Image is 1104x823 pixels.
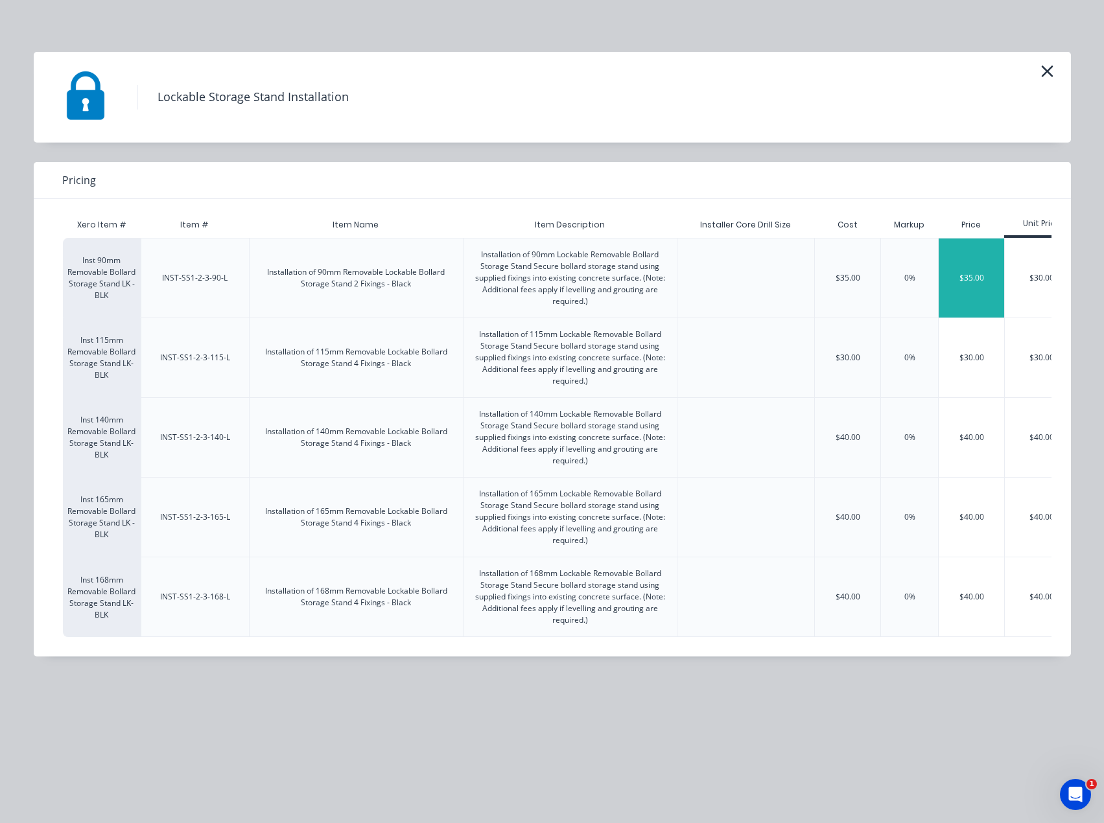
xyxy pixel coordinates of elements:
div: Installation of 140mm Lockable Removable Bollard Storage Stand Secure bollard storage stand using... [474,408,666,467]
div: $30.00 [1005,238,1079,318]
div: Cost [814,212,880,238]
div: Installation of 140mm Removable Lockable Bollard Storage Stand 4 Fixings - Black [260,426,452,449]
div: 0% [904,511,915,523]
span: Pricing [62,172,96,188]
div: Inst 165mm Removable Bollard Storage Stand LK -BLK [63,477,141,557]
div: Installation of 90mm Removable Lockable Bollard Storage Stand 2 Fixings - Black [260,266,452,290]
div: $40.00 [1005,478,1079,557]
div: $40.00 [836,432,860,443]
div: Inst 168mm Removable Bollard Storage Stand LK- BLK [63,557,141,637]
div: $30.00 [1005,318,1079,397]
div: 0% [904,272,915,284]
h4: Lockable Storage Stand Installation [137,85,368,110]
div: $40.00 [836,591,860,603]
div: $35.00 [836,272,860,284]
div: 0% [904,352,915,364]
div: Inst 115mm Removable Bollard Storage Stand LK-BLK [63,318,141,397]
div: INST-SS1-2-3-165-L [160,511,230,523]
iframe: Intercom live chat [1060,779,1091,810]
div: Installation of 168mm Removable Lockable Bollard Storage Stand 4 Fixings - Black [260,585,452,609]
div: Inst 140mm Removable Bollard Storage Stand LK- BLK [63,397,141,477]
div: INST-SS1-2-3-140-L [160,432,230,443]
img: Lockable Storage Stand Installation [53,65,118,130]
div: $40.00 [939,398,1004,477]
div: Installation of 165mm Removable Lockable Bollard Storage Stand 4 Fixings - Black [260,505,452,529]
div: Price [938,212,1004,238]
div: Item # [170,209,219,241]
div: $40.00 [836,511,860,523]
div: INST-SS1-2-3-168-L [160,591,230,603]
div: Markup [880,212,938,238]
div: $30.00 [939,318,1004,397]
div: $40.00 [939,478,1004,557]
div: $40.00 [939,557,1004,636]
div: Installation of 165mm Lockable Removable Bollard Storage Stand Secure bollard storage stand using... [474,488,666,546]
div: Installer Core Drill Size [690,209,801,241]
div: Item Description [524,209,615,241]
div: Xero Item # [63,212,141,238]
div: Item Name [322,209,389,241]
div: Installation of 90mm Lockable Removable Bollard Storage Stand Secure bollard storage stand using ... [474,249,666,307]
div: $30.00 [836,352,860,364]
div: INST-SS1-2-3-90-L [162,272,228,284]
div: Inst 90mm Removable Bollard Storage Stand LK - BLK [63,238,141,318]
div: Installation of 115mm Lockable Removable Bollard Storage Stand Secure bollard storage stand using... [474,329,666,387]
div: 0% [904,432,915,443]
div: Installation of 115mm Removable Lockable Bollard Storage Stand 4 Fixings - Black [260,346,452,369]
div: Unit Price [1004,218,1079,229]
div: $40.00 [1005,557,1079,636]
div: $35.00 [939,238,1004,318]
div: 0% [904,591,915,603]
div: Installation of 168mm Lockable Removable Bollard Storage Stand Secure bollard storage stand using... [474,568,666,626]
div: $40.00 [1005,398,1079,477]
div: INST-SS1-2-3-115-L [160,352,230,364]
span: 1 [1086,779,1097,789]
